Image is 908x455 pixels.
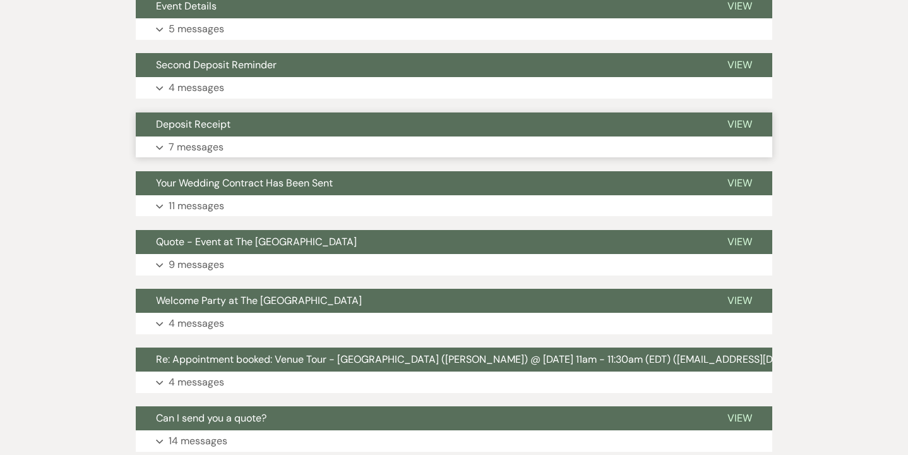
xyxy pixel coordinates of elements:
p: 7 messages [169,139,224,155]
button: 11 messages [136,195,772,217]
span: Re: Appointment booked: Venue Tour - [GEOGRAPHIC_DATA] ([PERSON_NAME]) @ [DATE] 11am - 11:30am (E... [156,353,847,366]
button: 14 messages [136,430,772,452]
button: View [707,406,772,430]
span: Quote - Event at The [GEOGRAPHIC_DATA] [156,235,357,248]
button: Welcome Party at The [GEOGRAPHIC_DATA] [136,289,707,313]
button: 4 messages [136,313,772,334]
button: View [707,230,772,254]
button: View [707,53,772,77]
button: Re: Appointment booked: Venue Tour - [GEOGRAPHIC_DATA] ([PERSON_NAME]) @ [DATE] 11am - 11:30am (E... [136,348,847,372]
p: 9 messages [169,257,224,273]
span: View [727,294,752,307]
p: 4 messages [169,315,224,332]
button: Deposit Receipt [136,112,707,136]
span: View [727,58,752,71]
button: 4 messages [136,77,772,99]
p: 4 messages [169,80,224,96]
button: Can I send you a quote? [136,406,707,430]
button: 5 messages [136,18,772,40]
span: Deposit Receipt [156,118,230,131]
span: Welcome Party at The [GEOGRAPHIC_DATA] [156,294,362,307]
button: View [707,289,772,313]
span: Your Wedding Contract Has Been Sent [156,176,333,190]
span: Second Deposit Reminder [156,58,277,71]
button: 7 messages [136,136,772,158]
p: 11 messages [169,198,224,214]
p: 4 messages [169,374,224,391]
button: Second Deposit Reminder [136,53,707,77]
p: 14 messages [169,433,227,449]
p: 5 messages [169,21,224,37]
span: View [727,411,752,425]
button: Your Wedding Contract Has Been Sent [136,171,707,195]
button: Quote - Event at The [GEOGRAPHIC_DATA] [136,230,707,254]
button: View [707,171,772,195]
span: Can I send you a quote? [156,411,266,425]
span: View [727,176,752,190]
button: 4 messages [136,372,772,393]
button: View [707,112,772,136]
span: View [727,235,752,248]
span: View [727,118,752,131]
button: 9 messages [136,254,772,276]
